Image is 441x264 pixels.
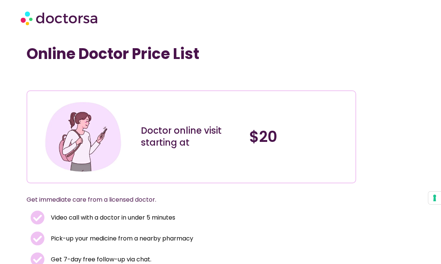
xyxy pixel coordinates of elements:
[49,212,175,223] span: Video call with a doctor in under 5 minutes
[249,128,350,146] h4: $20
[27,45,357,63] h1: Online Doctor Price List
[141,125,242,149] div: Doctor online visit starting at
[428,192,441,204] button: Your consent preferences for tracking technologies
[43,97,124,177] img: Illustration depicting a young woman in a casual outfit, engaged with her smartphone. She has a p...
[49,233,193,244] span: Pick-up your medicine from a nearby pharmacy
[30,74,142,83] iframe: Customer reviews powered by Trustpilot
[27,195,339,205] p: Get immediate care from a licensed doctor.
